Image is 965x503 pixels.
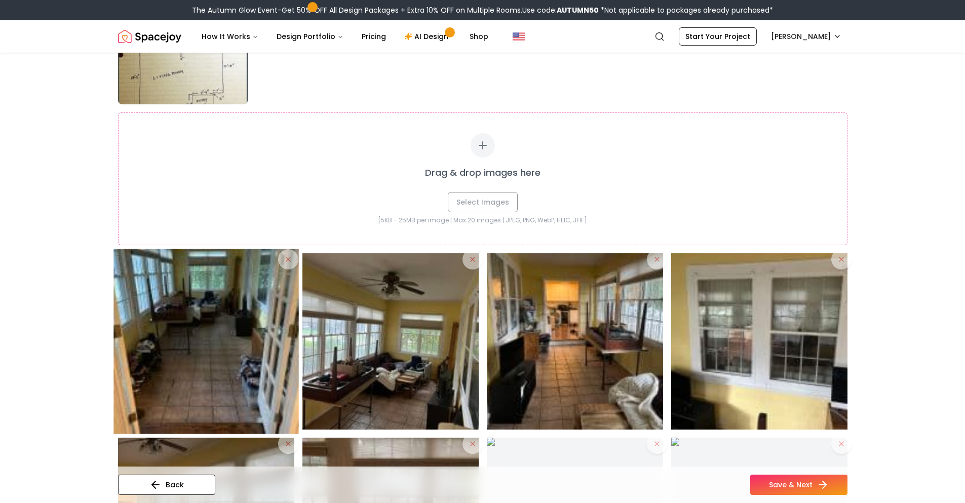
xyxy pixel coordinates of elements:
[396,26,459,47] a: AI Design
[513,30,525,43] img: United States
[268,26,352,47] button: Design Portfolio
[118,475,215,495] button: Back
[118,26,181,47] a: Spacejoy
[139,216,827,224] p: [5KB - 25MB per image | Max 20 images | JPEG, PNG, WebP, HEIC, JFIF]
[765,27,847,46] button: [PERSON_NAME]
[750,475,847,495] button: Save & Next
[118,20,847,53] nav: Global
[192,5,773,15] div: The Autumn Glow Event-Get 50% OFF All Design Packages + Extra 10% OFF on Multiple Rooms.
[194,26,496,47] nav: Main
[302,253,479,430] img: Uploaded
[599,5,773,15] span: *Not applicable to packages already purchased*
[679,27,757,46] a: Start Your Project
[118,7,248,104] img: Guide image
[557,5,599,15] b: AUTUMN50
[671,253,847,430] img: Uploaded
[461,26,496,47] a: Shop
[522,5,599,15] span: Use code:
[354,26,394,47] a: Pricing
[113,249,298,434] img: Uploaded
[194,26,266,47] button: How It Works
[425,166,541,180] p: Drag & drop images here
[487,253,663,430] img: Uploaded
[118,26,181,47] img: Spacejoy Logo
